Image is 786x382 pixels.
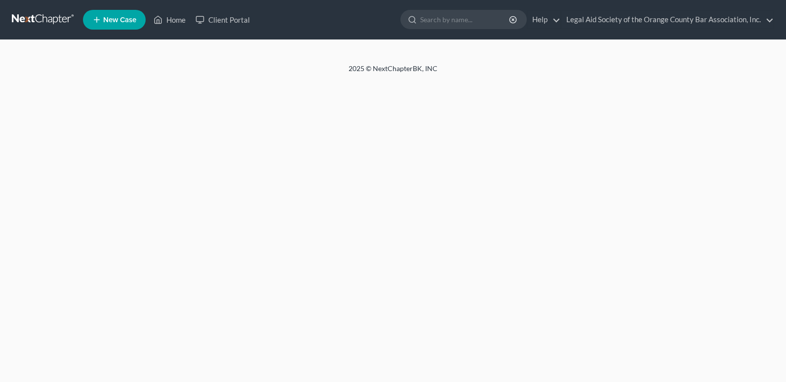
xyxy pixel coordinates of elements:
[527,11,560,29] a: Help
[191,11,255,29] a: Client Portal
[420,10,511,29] input: Search by name...
[103,16,136,24] span: New Case
[561,11,774,29] a: Legal Aid Society of the Orange County Bar Association, Inc.
[149,11,191,29] a: Home
[112,64,674,81] div: 2025 © NextChapterBK, INC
